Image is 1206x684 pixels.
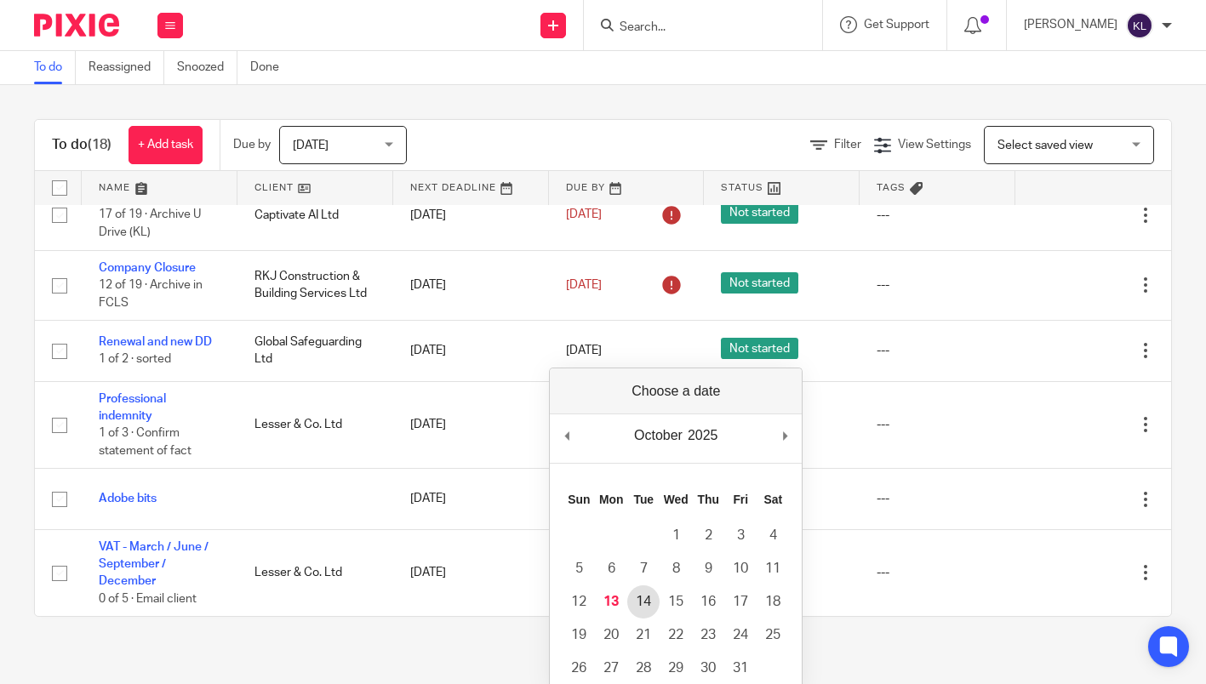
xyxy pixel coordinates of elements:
button: 12 [563,585,595,618]
abbr: Friday [733,493,748,506]
button: 14 [627,585,660,618]
a: Reassigned [89,51,164,84]
span: 12 of 19 · Archive in FCLS [99,279,203,309]
span: Not started [721,272,798,294]
td: [DATE] [393,529,549,616]
button: 23 [692,618,724,652]
span: Select saved view [997,140,1093,151]
span: Get Support [864,19,929,31]
a: Renewal and new DD [99,336,212,348]
button: 11 [757,552,789,585]
span: Tags [877,183,906,192]
span: [DATE] [566,279,602,291]
div: --- [877,416,998,433]
td: [DATE] [393,321,549,381]
button: 20 [595,618,627,652]
span: [DATE] [566,345,602,356]
div: 2025 [685,423,721,448]
button: 10 [724,552,757,585]
button: 18 [757,585,789,618]
a: Professional indemnity [99,393,166,422]
td: Captivate AI Ltd [237,180,393,250]
div: October [632,423,685,448]
a: To do [34,51,76,84]
a: Adobe bits [99,493,157,504]
button: Previous Month [558,423,575,448]
a: + Add task [129,126,203,164]
td: [DATE] [393,250,549,320]
a: VAT - March / June / September / December [99,541,209,588]
button: 2 [692,519,724,552]
span: Not started [721,202,798,224]
button: 9 [692,552,724,585]
td: Lesser & Co. Ltd [237,529,393,616]
a: Company Closure [99,262,196,274]
button: 17 [724,585,757,618]
span: [DATE] [566,209,602,221]
button: 15 [660,585,692,618]
button: 21 [627,618,660,652]
img: Pixie [34,14,119,37]
button: 1 [660,519,692,552]
td: [DATE] [393,381,549,469]
h1: To do [52,136,111,154]
div: --- [877,490,998,507]
span: [DATE] [293,140,329,151]
span: 1 of 3 · Confirm statement of fact [99,427,191,457]
abbr: Monday [599,493,623,506]
button: 22 [660,618,692,652]
button: 8 [660,552,692,585]
button: 13 [595,585,627,618]
button: 3 [724,519,757,552]
div: --- [877,564,998,581]
abbr: Thursday [698,493,719,506]
button: 16 [692,585,724,618]
td: RKJ Construction & Building Services Ltd [237,250,393,320]
a: Done [250,51,292,84]
p: Due by [233,136,271,153]
td: [DATE] [393,180,549,250]
td: Global Safeguarding Ltd [237,321,393,381]
button: Next Month [776,423,793,448]
span: 1 of 2 · sorted [99,353,171,365]
button: 24 [724,618,757,652]
abbr: Tuesday [633,493,654,506]
img: svg%3E [1126,12,1153,39]
div: --- [877,342,998,359]
button: 6 [595,552,627,585]
button: 5 [563,552,595,585]
td: [DATE] [393,469,549,529]
a: Snoozed [177,51,237,84]
abbr: Sunday [568,493,590,506]
abbr: Saturday [763,493,782,506]
span: (18) [88,138,111,151]
input: Search [618,20,771,36]
span: Not started [721,338,798,359]
button: 7 [627,552,660,585]
div: --- [877,207,998,224]
div: --- [877,276,998,294]
button: 25 [757,618,789,652]
td: Lesser & Co. Ltd [237,381,393,469]
button: 19 [563,618,595,652]
span: 0 of 5 · Email client [99,593,197,605]
button: 4 [757,519,789,552]
span: 17 of 19 · Archive U Drive (KL) [99,209,201,239]
span: View Settings [898,139,971,151]
p: [PERSON_NAME] [1024,16,1117,33]
span: Filter [834,139,861,151]
abbr: Wednesday [664,493,689,506]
